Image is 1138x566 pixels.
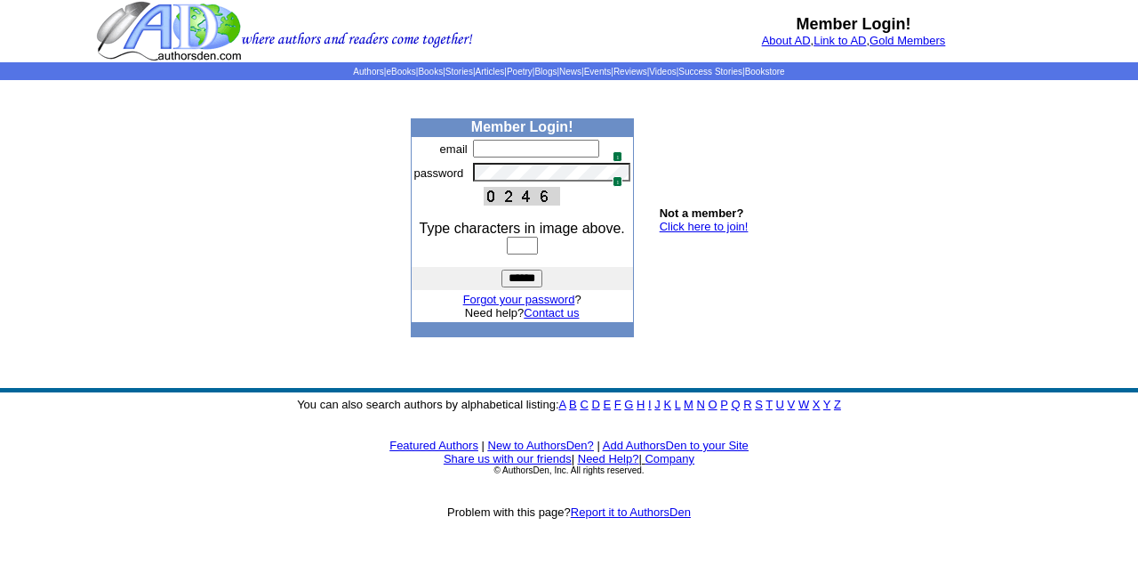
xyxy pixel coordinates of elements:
[603,398,611,411] a: E
[645,452,694,465] a: Company
[675,398,681,411] a: L
[638,452,694,465] font: |
[297,398,841,411] font: You can also search authors by alphabetical listing:
[788,398,796,411] a: V
[755,398,763,411] a: S
[660,206,744,220] b: Not a member?
[559,67,581,77] a: News
[624,398,633,411] a: G
[572,452,574,465] font: |
[418,67,443,77] a: Books
[386,67,415,77] a: eBooks
[353,67,784,77] span: | | | | | | | | | | | |
[697,398,705,411] a: N
[440,142,468,156] font: email
[798,398,809,411] a: W
[823,398,830,411] a: Y
[654,398,661,411] a: J
[488,439,594,452] a: New to AuthorsDen?
[648,398,652,411] a: I
[569,398,577,411] a: B
[813,34,866,47] a: Link to AD
[797,15,911,33] b: Member Login!
[613,67,647,77] a: Reviews
[731,398,740,411] a: Q
[870,34,945,47] a: Gold Members
[709,398,717,411] a: O
[476,67,505,77] a: Articles
[762,34,811,47] a: About AD
[465,306,580,319] font: Need help?
[507,67,533,77] a: Poetry
[745,67,785,77] a: Bookstore
[578,452,639,465] a: Need Help?
[813,398,821,411] a: X
[447,505,691,519] font: Problem with this page?
[776,398,784,411] a: U
[580,398,588,411] a: C
[605,169,620,183] img: npw-badge-icon.svg
[597,439,599,452] font: |
[637,398,645,411] a: H
[613,176,622,187] span: 1
[834,398,841,411] a: Z
[660,220,749,233] a: Click here to join!
[591,398,599,411] a: D
[678,67,742,77] a: Success Stories
[613,151,622,162] span: 1
[559,398,566,411] a: A
[614,398,621,411] a: F
[445,67,473,77] a: Stories
[353,67,383,77] a: Authors
[663,398,671,411] a: K
[605,144,620,158] img: npw-badge-icon.svg
[603,439,749,452] a: Add AuthorsDen to your Site
[765,398,773,411] a: T
[444,452,572,465] a: Share us with our friends
[720,398,727,411] a: P
[482,439,485,452] font: |
[649,67,676,77] a: Videos
[471,119,573,134] b: Member Login!
[389,439,478,452] a: Featured Authors
[484,187,560,206] img: This Is CAPTCHA Image
[524,306,579,319] a: Contact us
[463,293,575,306] a: Forgot your password
[743,398,751,411] a: R
[420,221,625,236] font: Type characters in image above.
[463,293,581,306] font: ?
[414,166,464,180] font: password
[584,67,612,77] a: Events
[534,67,557,77] a: Blogs
[762,34,946,47] font: , ,
[684,398,693,411] a: M
[493,465,644,475] font: © AuthorsDen, Inc. All rights reserved.
[571,505,691,519] a: Report it to AuthorsDen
